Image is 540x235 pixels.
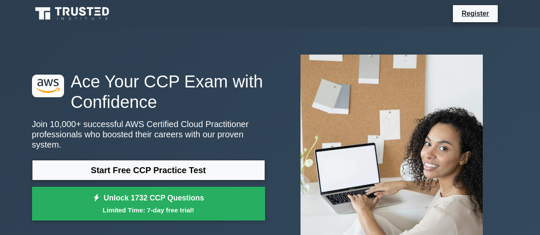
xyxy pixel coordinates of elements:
a: Start Free CCP Practice Test [32,160,265,180]
a: Register [456,8,494,19]
p: Join 10,000+ successful AWS Certified Cloud Practitioner professionals who boosted their careers ... [32,119,265,150]
h1: Ace Your CCP Exam with Confidence [32,71,265,112]
a: Unlock 1732 CCP QuestionsLimited Time: 7-day free trial! [32,187,265,221]
small: Limited Time: 7-day free trial! [43,205,254,215]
